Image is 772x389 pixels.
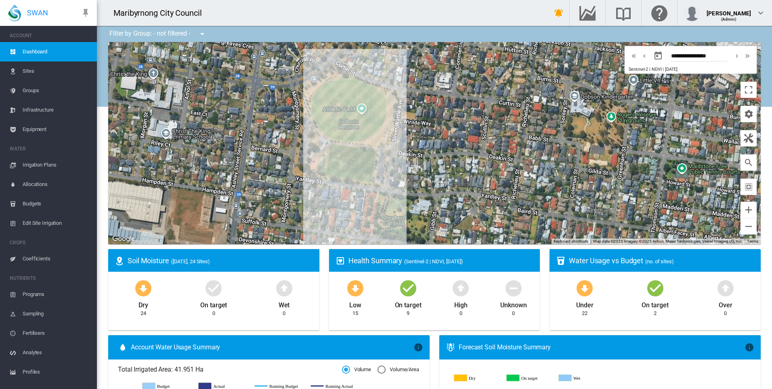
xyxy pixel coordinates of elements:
md-icon: icon-arrow-down-bold-circle [346,278,365,298]
div: Filter by Group: - not filtered - [103,26,213,42]
div: [PERSON_NAME] [707,6,751,14]
md-icon: icon-cup-water [556,256,566,266]
span: Dashboard [23,42,90,61]
button: icon-chevron-left [639,51,650,61]
a: Open this area in Google Maps (opens a new window) [110,234,137,244]
span: Sentinel-2 | NDVI [629,67,661,72]
md-icon: icon-minus-circle [504,278,523,298]
md-icon: icon-information [413,342,423,352]
span: Analytes [23,343,90,362]
md-icon: icon-arrow-up-bold-circle [716,278,735,298]
div: 15 [352,310,358,317]
img: Google [110,234,137,244]
img: profile.jpg [684,5,700,21]
button: icon-chevron-double-left [629,51,639,61]
md-icon: icon-chevron-left [640,51,649,61]
span: Fertilisers [23,323,90,343]
button: Keyboard shortcuts [554,239,588,244]
g: Wet [559,374,605,382]
md-icon: icon-heart-box-outline [336,256,345,266]
span: Coefficients [23,249,90,268]
span: CROPS [10,236,90,249]
span: Sites [23,61,90,81]
span: Groups [23,81,90,100]
button: icon-chevron-double-right [742,51,753,61]
md-icon: icon-arrow-up-bold-circle [451,278,470,298]
md-icon: icon-pin [81,8,90,18]
md-radio-button: Volume/Area [378,366,419,374]
div: Over [719,298,732,310]
md-icon: icon-bell-ring [554,8,564,18]
span: | [DATE] [663,67,677,72]
md-icon: icon-chevron-double-right [743,51,752,61]
md-radio-button: Volume [342,366,371,374]
span: Allocations [23,175,90,194]
img: SWAN-Landscape-Logo-Colour-drop.png [8,4,21,21]
md-icon: icon-menu-down [197,29,207,39]
md-icon: icon-arrow-down-bold-circle [134,278,153,298]
md-icon: icon-checkbox-marked-circle [204,278,223,298]
div: 24 [141,310,146,317]
span: (Sentinel-2 | NDVI, [DATE]) [404,258,463,264]
span: Map data ©2025 Imagery ©2025 Airbus, Maxar Technologies, Vexcel Imaging US, Inc. [593,239,742,243]
button: icon-menu-down [194,26,210,42]
span: SWAN [27,8,48,18]
md-icon: Search the knowledge base [614,8,633,18]
div: Low [349,298,361,310]
div: 0 [512,310,515,317]
a: Terms [747,239,758,243]
div: High [454,298,468,310]
md-icon: icon-cog [744,109,753,119]
div: Health Summary [348,256,534,266]
g: On target [507,374,553,382]
div: Soil Moisture [128,256,313,266]
md-icon: icon-information [745,342,754,352]
span: (no. of sites) [645,258,674,264]
div: On target [200,298,227,310]
button: Zoom out [741,218,757,235]
button: icon-chevron-right [732,51,742,61]
span: Account Water Usage Summary [131,343,413,352]
md-icon: Go to the Data Hub [578,8,597,18]
md-icon: icon-arrow-down-bold-circle [575,278,594,298]
div: 0 [212,310,215,317]
button: icon-select-all [741,179,757,195]
div: Dry [138,298,148,310]
span: NUTRIENTS [10,272,90,285]
button: icon-magnify [741,154,757,171]
md-icon: icon-chevron-double-left [629,51,638,61]
div: On target [395,298,422,310]
span: Profiles [23,362,90,382]
md-icon: icon-map-marker-radius [115,256,124,266]
g: Dry [454,374,500,382]
div: Unknown [500,298,527,310]
span: Programs [23,285,90,304]
div: Wet [279,298,290,310]
span: Edit Site Irrigation [23,214,90,233]
span: Sampling [23,304,90,323]
div: 0 [459,310,462,317]
div: 9 [407,310,409,317]
md-icon: icon-select-all [744,182,753,192]
md-icon: icon-water [118,342,128,352]
md-icon: icon-magnify [744,158,753,167]
md-icon: icon-thermometer-lines [446,342,455,352]
md-icon: icon-arrow-up-bold-circle [275,278,294,298]
button: Toggle fullscreen view [741,82,757,98]
div: 2 [654,310,657,317]
button: icon-cog [741,106,757,122]
button: icon-bell-ring [551,5,567,21]
div: 22 [582,310,587,317]
span: ([DATE], 24 Sites) [171,258,210,264]
md-icon: icon-chevron-right [732,51,741,61]
md-icon: icon-chevron-down [756,8,766,18]
div: On target [642,298,668,310]
span: Irrigation Plans [23,155,90,175]
div: Water Usage vs Budget [569,256,754,266]
span: WATER [10,142,90,155]
md-icon: icon-checkbox-marked-circle [399,278,418,298]
button: md-calendar [650,48,666,64]
div: 0 [283,310,285,317]
div: Forecast Soil Moisture Summary [459,343,745,352]
button: Zoom in [741,202,757,218]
